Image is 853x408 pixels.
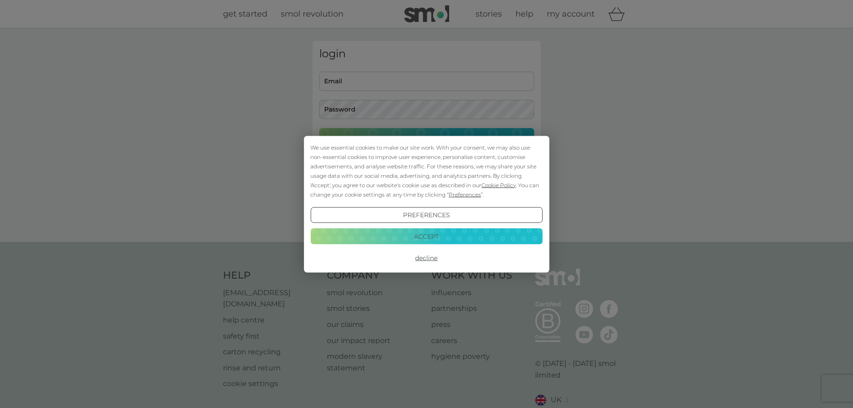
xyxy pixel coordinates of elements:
button: Preferences [310,207,542,223]
div: We use essential cookies to make our site work. With your consent, we may also use non-essential ... [310,142,542,199]
button: Decline [310,250,542,266]
span: Cookie Policy [481,181,516,188]
span: Preferences [449,191,481,198]
div: Cookie Consent Prompt [304,136,549,272]
button: Accept [310,228,542,245]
